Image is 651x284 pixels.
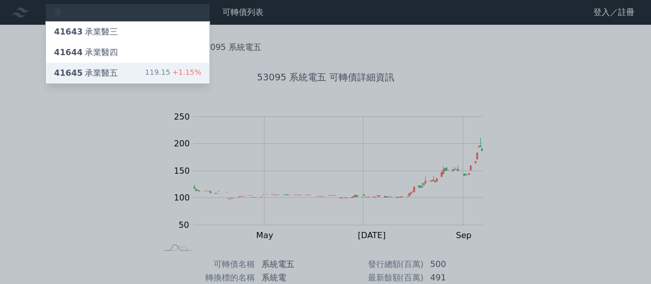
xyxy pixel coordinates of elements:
span: 41644 [54,47,83,57]
span: +1.15% [170,68,201,76]
a: 41644承業醫四 [46,42,209,63]
span: 41643 [54,27,83,37]
div: 承業醫三 [54,26,118,38]
span: 41645 [54,68,83,78]
div: 承業醫五 [54,67,118,79]
a: 41643承業醫三 [46,22,209,42]
div: 119.15 [145,67,201,79]
a: 41645承業醫五 119.15+1.15% [46,63,209,83]
div: 承業醫四 [54,46,118,59]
